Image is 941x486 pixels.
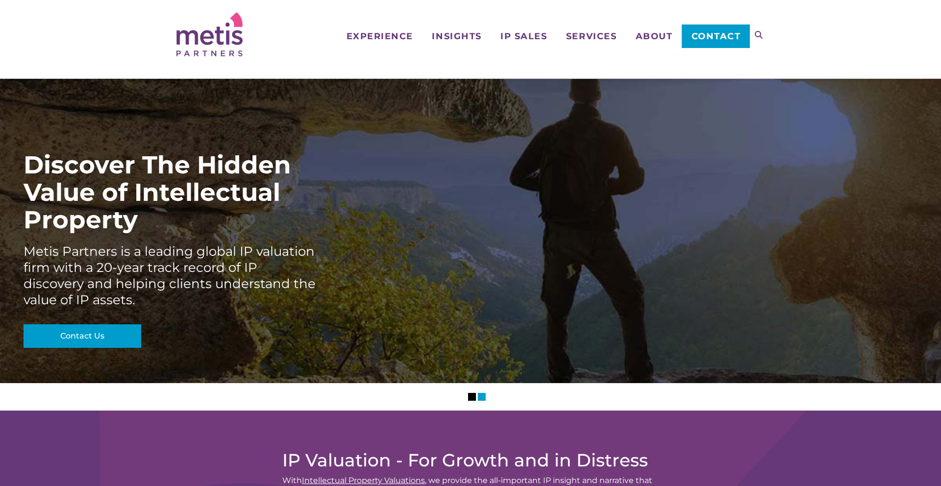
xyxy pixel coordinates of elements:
[24,151,318,234] div: Discover The Hidden Value of Intellectual Property
[468,393,476,401] li: Slider Page 1
[500,32,547,41] span: IP Sales
[566,32,617,41] span: Services
[302,476,425,485] a: Intellectual Property Valuations
[347,32,413,41] span: Experience
[636,32,673,41] span: About
[692,32,741,41] span: Contact
[478,393,486,401] li: Slider Page 2
[282,450,659,470] h2: IP Valuation - For Growth and in Distress
[24,324,141,348] a: Contact Us
[432,32,481,41] span: Insights
[682,24,750,48] a: Contact
[24,243,318,308] div: Metis Partners is a leading global IP valuation firm with a 20-year track record of IP discovery ...
[176,12,243,56] img: Metis Partners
